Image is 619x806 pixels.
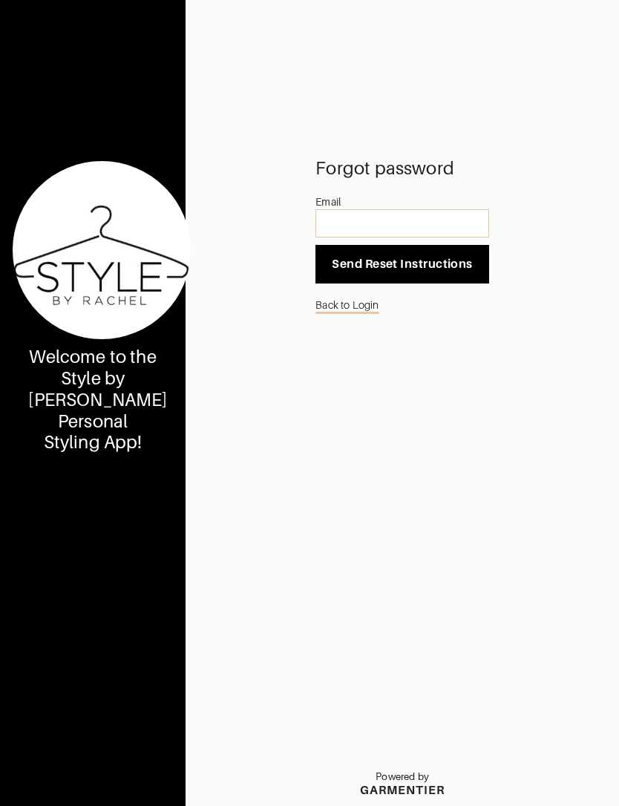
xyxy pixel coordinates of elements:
[315,161,489,176] div: Forgot password
[360,783,445,797] div: GARMENTIER
[315,245,489,284] button: Send Reset Instructions
[327,257,477,272] span: Send Reset Instructions
[28,347,157,453] div: Welcome to the Style by [PERSON_NAME] Personal Styling App!
[13,161,191,339] img: 1575506322011.jpg.jpg
[360,771,445,783] p: Powered by
[315,194,489,209] div: Email
[315,291,489,319] a: Back to Login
